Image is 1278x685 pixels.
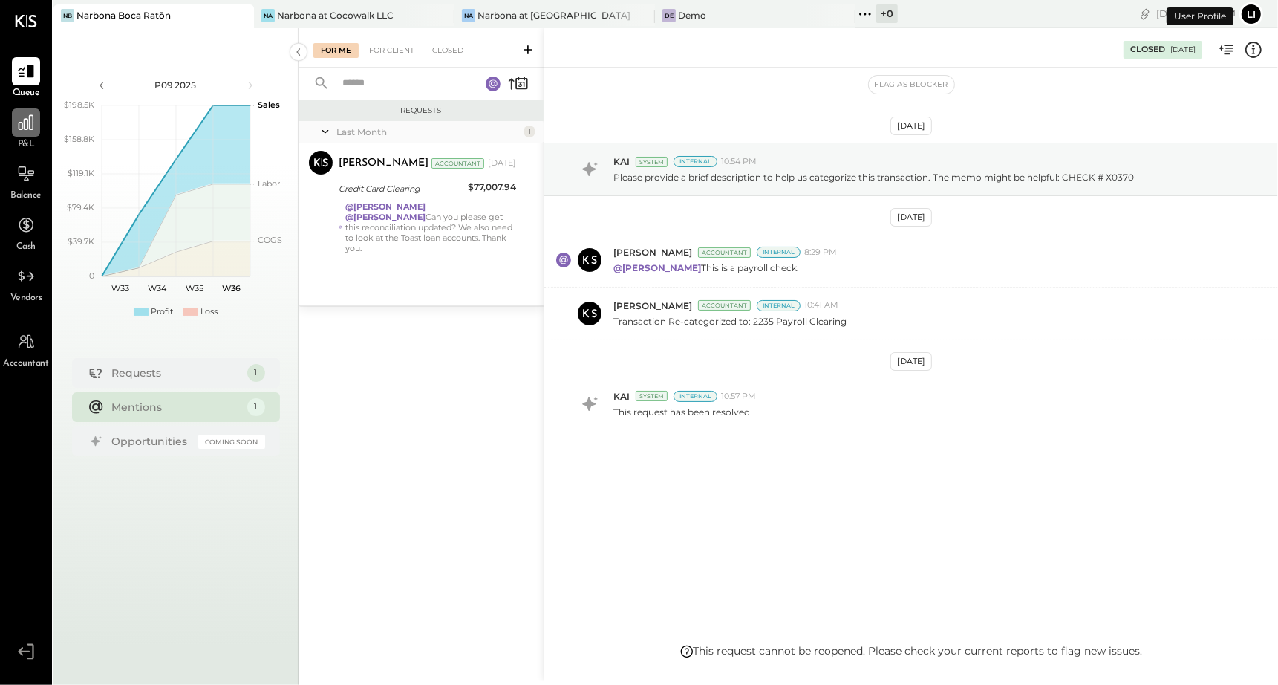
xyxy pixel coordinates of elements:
div: 1 [247,364,265,382]
text: W34 [148,283,167,293]
div: Accountant [698,300,751,311]
div: Accountant [431,158,484,169]
div: De [662,9,676,22]
div: [DATE] [890,208,932,227]
div: Profit [151,306,173,318]
div: Internal [757,300,801,311]
a: Queue [1,57,51,100]
text: 0 [89,270,94,281]
div: For Me [313,43,359,58]
p: Please provide a brief description to help us categorize this transaction. The memo might be help... [613,171,1134,184]
text: W36 [222,283,241,293]
div: copy link [1138,6,1153,22]
div: Narbona Boca Ratōn [76,9,171,22]
text: $119.1K [68,168,94,178]
div: For Client [362,43,422,58]
span: 8:29 PM [804,247,837,259]
div: [DATE] [1156,7,1236,21]
div: Internal [757,247,801,258]
a: Balance [1,160,51,203]
div: Internal [674,156,717,167]
span: 10:57 PM [721,391,756,403]
div: Requests [112,366,240,380]
a: P&L [1,108,51,152]
strong: @[PERSON_NAME] [345,212,426,222]
span: Cash [16,241,36,254]
div: Na [261,9,275,22]
div: Narbona at [GEOGRAPHIC_DATA] LLC [477,9,633,22]
div: 1 [524,126,535,137]
div: System [636,157,668,167]
span: Queue [13,87,40,100]
p: Transaction Re-categorized to: 2235 Payroll Clearing [613,315,847,328]
strong: @[PERSON_NAME] [613,262,701,273]
div: 1 [247,398,265,416]
div: Na [462,9,475,22]
a: Accountant [1,328,51,371]
span: [PERSON_NAME] [613,246,692,259]
span: Balance [10,189,42,203]
span: KAI [613,155,630,168]
div: Internal [674,391,717,402]
div: Loss [200,306,218,318]
div: [DATE] [890,117,932,135]
text: $158.8K [64,134,94,144]
div: Credit Card Clearing [339,181,463,196]
text: COGS [258,236,282,246]
div: Accountant [698,247,751,258]
div: [DATE] [488,158,516,169]
text: Labor [258,178,280,189]
text: W35 [186,283,203,293]
div: Mentions [112,400,240,415]
div: User Profile [1167,7,1233,25]
a: Vendors [1,262,51,305]
div: P09 2025 [113,79,239,91]
p: This is a payroll check. [613,262,799,274]
p: This request has been resolved [613,406,750,418]
button: Flag as Blocker [869,76,954,94]
text: W33 [111,283,129,293]
div: Last Month [336,126,520,138]
div: Requests [306,105,536,116]
div: NB [61,9,74,22]
div: Can you please get this reconciliation updated? We also need to look at the Toast loan accounts. ... [345,201,516,253]
strong: @[PERSON_NAME] [345,201,426,212]
div: $77,007.94 [468,180,516,195]
div: [DATE] [1170,45,1196,55]
div: [PERSON_NAME] [339,156,428,171]
span: [PERSON_NAME] [613,299,692,312]
div: Narbona at Cocowalk LLC [277,9,394,22]
span: 10:54 PM [721,156,757,168]
span: Vendors [10,292,42,305]
text: $39.7K [68,236,94,247]
div: System [636,391,668,401]
span: P&L [18,138,35,152]
div: [DATE] [890,352,932,371]
text: Sales [258,100,280,110]
a: Cash [1,211,51,254]
div: Demo [678,9,706,22]
div: Closed [1130,44,1165,56]
div: + 0 [876,4,898,23]
span: 10:41 AM [804,299,838,311]
text: $79.4K [67,202,94,212]
span: Accountant [4,357,49,371]
div: Closed [425,43,471,58]
span: KAI [613,390,630,403]
div: Opportunities [112,434,191,449]
text: $198.5K [64,100,94,110]
button: Li [1239,2,1263,26]
div: Coming Soon [198,435,265,449]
